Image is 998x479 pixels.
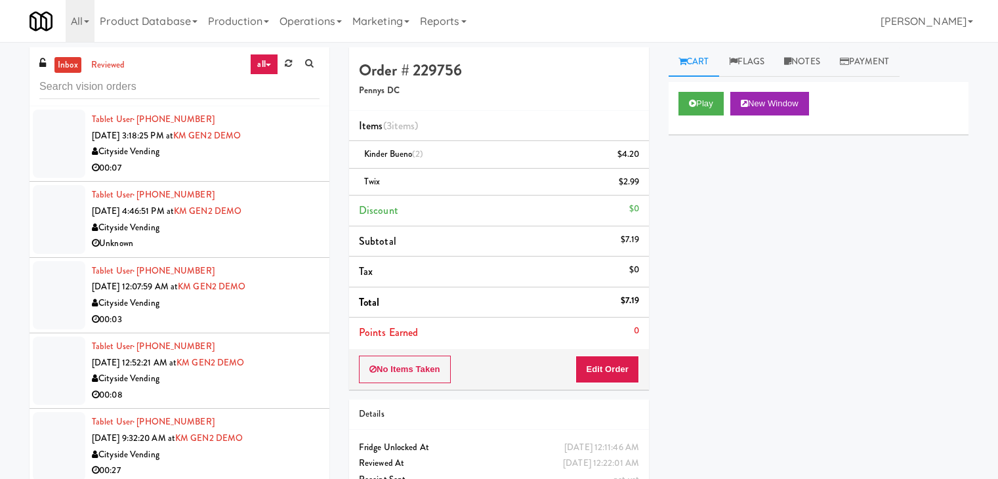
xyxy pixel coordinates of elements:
[30,182,329,257] li: Tablet User· [PHONE_NUMBER][DATE] 4:46:51 PM atKM GEN2 DEMOCityside VendingUnknown
[250,54,278,75] a: all
[30,10,52,33] img: Micromart
[177,356,244,369] a: KM GEN2 DEMO
[54,57,81,73] a: inbox
[619,174,640,190] div: $2.99
[174,205,241,217] a: KM GEN2 DEMO
[359,203,398,218] span: Discount
[92,295,320,312] div: Cityside Vending
[92,371,320,387] div: Cityside Vending
[383,118,419,133] span: (3 )
[133,415,215,428] span: · [PHONE_NUMBER]
[92,463,320,479] div: 00:27
[719,47,775,77] a: Flags
[92,280,178,293] span: [DATE] 12:07:59 AM at
[92,129,173,142] span: [DATE] 3:18:25 PM at
[669,47,719,77] a: Cart
[563,455,639,472] div: [DATE] 12:22:01 AM
[575,356,639,383] button: Edit Order
[364,148,424,160] span: Kinder Bueno
[92,220,320,236] div: Cityside Vending
[92,312,320,328] div: 00:03
[629,262,639,278] div: $0
[30,333,329,409] li: Tablet User· [PHONE_NUMBER][DATE] 12:52:21 AM atKM GEN2 DEMOCityside Vending00:08
[92,356,177,369] span: [DATE] 12:52:21 AM at
[88,57,129,73] a: reviewed
[621,232,640,248] div: $7.19
[133,113,215,125] span: · [PHONE_NUMBER]
[92,144,320,160] div: Cityside Vending
[621,293,640,309] div: $7.19
[359,325,418,340] span: Points Earned
[359,440,639,456] div: Fridge Unlocked At
[730,92,809,115] button: New Window
[629,201,639,217] div: $0
[30,258,329,333] li: Tablet User· [PHONE_NUMBER][DATE] 12:07:59 AM atKM GEN2 DEMOCityside Vending00:03
[364,175,380,188] span: Twix
[359,62,639,79] h4: Order # 229756
[634,323,639,339] div: 0
[774,47,830,77] a: Notes
[359,406,639,423] div: Details
[92,387,320,404] div: 00:08
[92,160,320,177] div: 00:07
[92,113,215,125] a: Tablet User· [PHONE_NUMBER]
[412,148,423,160] span: (2)
[92,340,215,352] a: Tablet User· [PHONE_NUMBER]
[359,234,396,249] span: Subtotal
[830,47,900,77] a: Payment
[359,356,451,383] button: No Items Taken
[92,264,215,277] a: Tablet User· [PHONE_NUMBER]
[178,280,245,293] a: KM GEN2 DEMO
[175,432,243,444] a: KM GEN2 DEMO
[92,447,320,463] div: Cityside Vending
[173,129,241,142] a: KM GEN2 DEMO
[39,75,320,99] input: Search vision orders
[359,295,380,310] span: Total
[678,92,724,115] button: Play
[92,432,175,444] span: [DATE] 9:32:20 AM at
[92,415,215,428] a: Tablet User· [PHONE_NUMBER]
[92,236,320,252] div: Unknown
[392,118,415,133] ng-pluralize: items
[617,146,640,163] div: $4.20
[359,118,418,133] span: Items
[92,205,174,217] span: [DATE] 4:46:51 PM at
[359,455,639,472] div: Reviewed At
[30,106,329,182] li: Tablet User· [PHONE_NUMBER][DATE] 3:18:25 PM atKM GEN2 DEMOCityside Vending00:07
[133,340,215,352] span: · [PHONE_NUMBER]
[359,264,373,279] span: Tax
[133,264,215,277] span: · [PHONE_NUMBER]
[359,86,639,96] h5: Pennys DC
[92,188,215,201] a: Tablet User· [PHONE_NUMBER]
[564,440,639,456] div: [DATE] 12:11:46 AM
[133,188,215,201] span: · [PHONE_NUMBER]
